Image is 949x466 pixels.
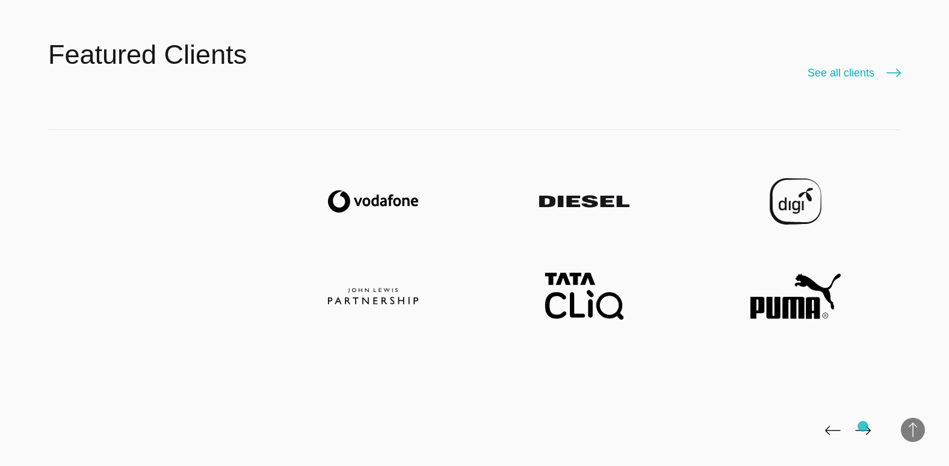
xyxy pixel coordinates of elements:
img: page-next-black.png [855,426,871,435]
img: John Lewis [328,273,418,319]
a: See all clients [808,64,901,81]
img: TataCliq [539,273,629,319]
img: page-back-black.png [825,426,841,435]
h2: Featured Clients [48,37,247,73]
img: Diesel [539,178,629,225]
button: Back to Top [901,418,925,442]
img: Vodafone [328,178,418,225]
img: Digi [750,178,841,225]
img: Puma [750,273,841,319]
